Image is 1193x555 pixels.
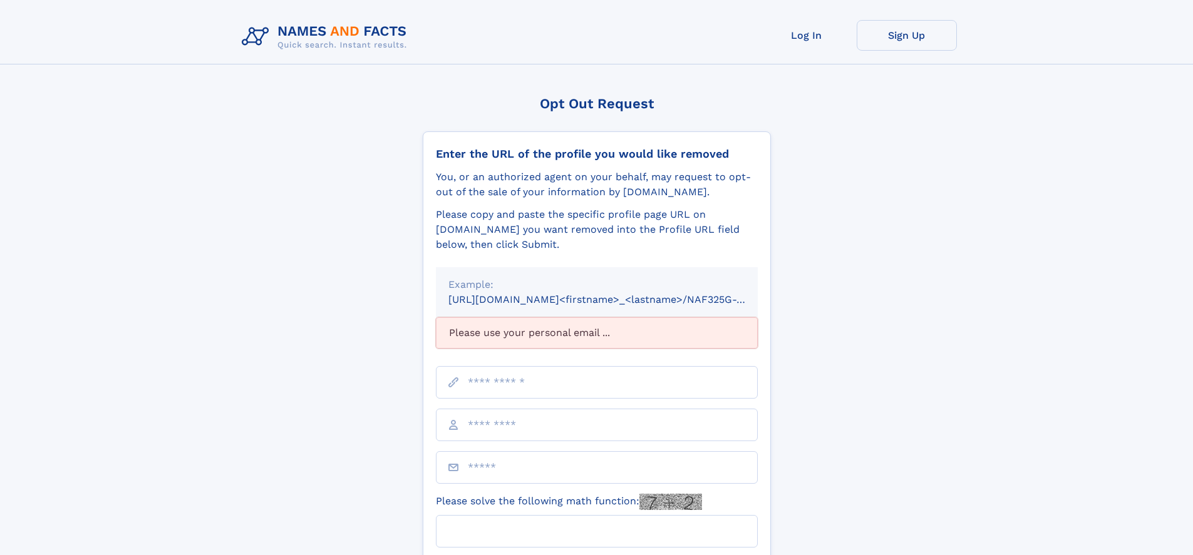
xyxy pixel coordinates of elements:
small: [URL][DOMAIN_NAME]<firstname>_<lastname>/NAF325G-xxxxxxxx [448,293,782,305]
div: Example: [448,277,745,292]
a: Sign Up [857,20,957,51]
label: Please solve the following math function: [436,494,702,510]
div: Please use your personal email ... [436,317,758,349]
div: Opt Out Request [423,96,771,111]
a: Log In [757,20,857,51]
div: Please copy and paste the specific profile page URL on [DOMAIN_NAME] you want removed into the Pr... [436,207,758,252]
div: Enter the URL of the profile you would like removed [436,147,758,161]
div: You, or an authorized agent on your behalf, may request to opt-out of the sale of your informatio... [436,170,758,200]
img: Logo Names and Facts [237,20,417,54]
